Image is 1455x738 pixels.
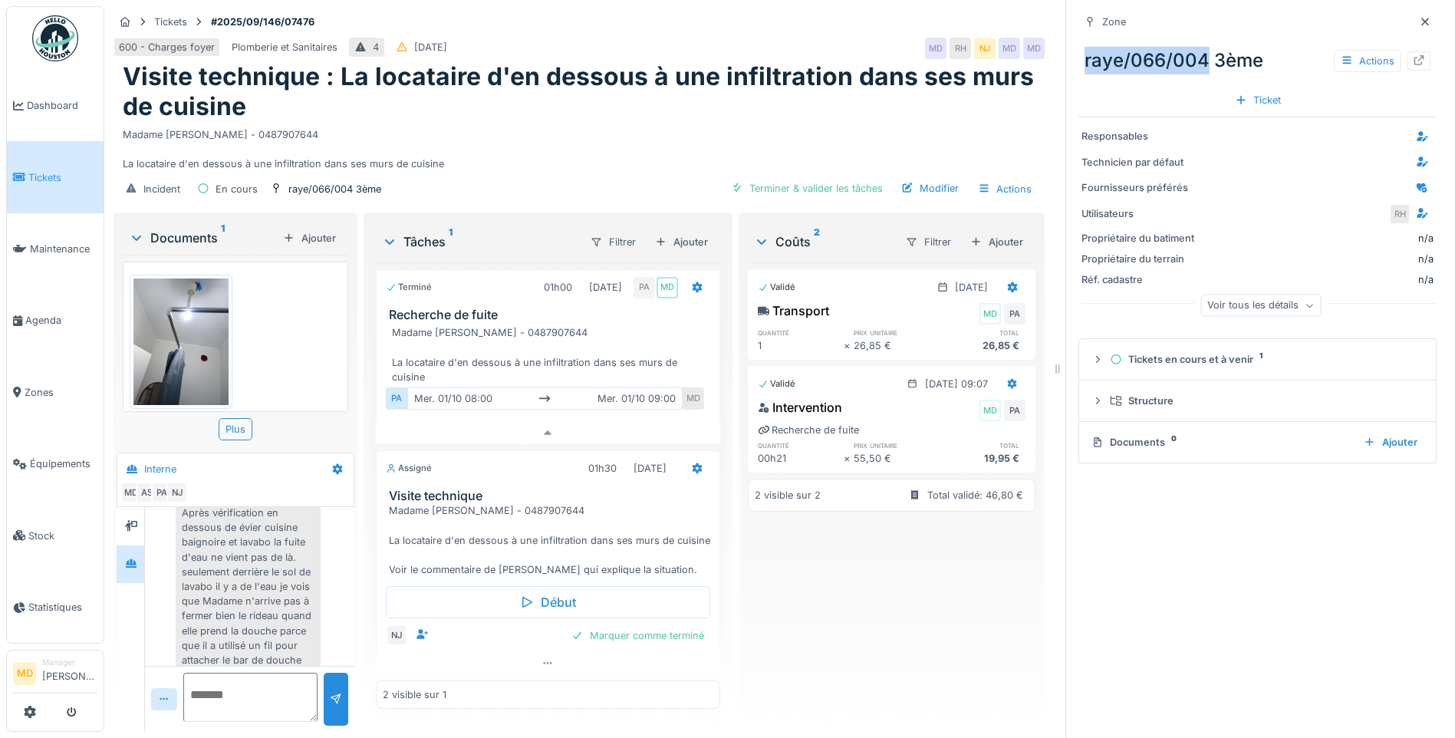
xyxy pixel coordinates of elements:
[407,387,683,410] div: mer. 01/10 08:00 mer. 01/10 09:00
[758,328,844,338] h6: quantité
[123,62,1035,121] h1: Visite technique : La locataire d'en dessous à une infiltration dans ses murs de cuisine
[854,338,940,353] div: 26,85 €
[964,232,1029,252] div: Ajouter
[925,38,946,59] div: MD
[1004,303,1025,325] div: PA
[28,600,97,614] span: Statistiques
[1102,15,1126,29] div: Zone
[1081,129,1197,143] div: Responsables
[974,38,996,59] div: NJ
[13,662,36,685] li: MD
[120,482,142,503] div: MD
[277,228,342,249] div: Ajouter
[1023,38,1045,59] div: MD
[758,281,795,294] div: Validé
[7,499,104,571] a: Stock
[844,451,854,466] div: ×
[844,338,854,353] div: ×
[7,70,104,141] a: Dashboard
[166,482,188,503] div: NJ
[634,277,655,298] div: PA
[133,278,229,405] img: iviuzycsdl812fx2qajg5c8wrpwz
[7,357,104,428] a: Zones
[588,461,617,476] div: 01h30
[1389,203,1411,225] div: RH
[7,428,104,499] a: Équipements
[940,451,1025,466] div: 19,95 €
[216,182,258,196] div: En cours
[1004,400,1025,421] div: PA
[925,377,988,391] div: [DATE] 09:07
[854,451,940,466] div: 55,50 €
[414,40,447,54] div: [DATE]
[940,440,1025,450] h6: total
[373,40,379,54] div: 4
[129,229,277,247] div: Documents
[814,232,820,251] sup: 2
[32,15,78,61] img: Badge_color-CXgf-gQk.svg
[232,40,337,54] div: Plomberie et Sanitaires
[1418,231,1434,245] div: n/a
[130,409,232,423] div: IMG_20251001_091629_558.jpg
[1358,432,1424,453] div: Ajouter
[1085,387,1430,415] summary: Structure
[758,451,844,466] div: 00h21
[927,488,1023,502] div: Total validé: 46,80 €
[1091,435,1351,450] div: Documents
[13,657,97,694] a: MD Manager[PERSON_NAME]
[955,280,988,295] div: [DATE]
[1203,252,1434,266] div: n/a
[657,277,678,298] div: MD
[1078,41,1437,81] div: raye/066/004 3ème
[649,232,714,252] div: Ajouter
[143,182,180,196] div: Incident
[28,529,97,543] span: Stock
[754,232,893,251] div: Coûts
[30,456,97,471] span: Équipements
[136,482,157,503] div: AS
[634,461,667,476] div: [DATE]
[758,377,795,390] div: Validé
[221,229,225,247] sup: 1
[386,624,407,646] div: NJ
[151,482,173,503] div: PA
[854,328,940,338] h6: prix unitaire
[1200,295,1321,317] div: Voir tous les détails
[389,503,713,577] div: Madame [PERSON_NAME] - 0487907644 La locataire d'en dessous à une infiltration dans ses murs de c...
[940,338,1025,353] div: 26,85 €
[1203,272,1434,287] div: n/a
[123,121,1035,172] div: Madame [PERSON_NAME] - 0487907644 La locataire d'en dessous à une infiltration dans ses murs de c...
[940,328,1025,338] h6: total
[758,398,842,417] div: Intervention
[144,462,176,476] div: Interne
[999,38,1020,59] div: MD
[42,657,97,690] li: [PERSON_NAME]
[7,285,104,356] a: Agenda
[386,387,407,410] div: PA
[758,338,844,353] div: 1
[383,687,446,702] div: 2 visible sur 1
[584,231,643,253] div: Filtrer
[386,462,432,475] div: Assigné
[683,387,704,410] div: MD
[7,141,104,213] a: Tickets
[28,170,97,185] span: Tickets
[1334,50,1401,72] div: Actions
[1085,345,1430,374] summary: Tickets en cours et à venir1
[288,182,381,196] div: raye/066/004 3ème
[386,586,710,618] div: Début
[389,308,713,322] h3: Recherche de fuite
[979,400,1001,421] div: MD
[565,625,710,646] div: Marquer comme terminé
[219,418,252,440] div: Plus
[25,385,97,400] span: Zones
[1110,394,1417,408] div: Structure
[7,572,104,643] a: Statistiques
[392,325,710,384] div: Madame [PERSON_NAME] - 0487907644 La locataire d'en dessous à une infiltration dans ses murs de c...
[386,281,432,294] div: Terminé
[758,440,844,450] h6: quantité
[449,232,453,251] sup: 1
[589,280,622,295] div: [DATE]
[854,440,940,450] h6: prix unitaire
[1229,90,1287,110] div: Ticket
